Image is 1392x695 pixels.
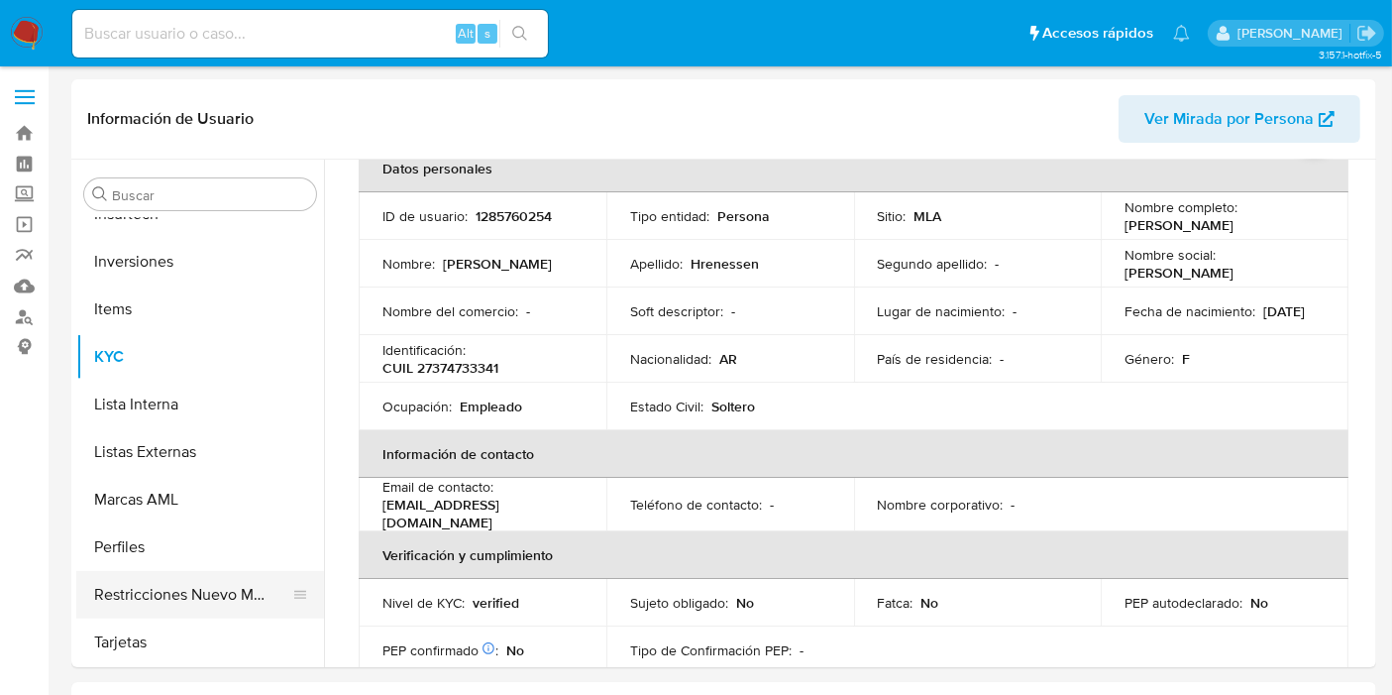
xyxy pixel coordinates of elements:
p: Empleado [460,398,522,415]
p: Nombre del comercio : [382,302,518,320]
p: CUIL 27374733341 [382,359,498,377]
p: ID de usuario : [382,207,468,225]
p: Estado Civil : [630,398,703,415]
p: Género : [1124,350,1174,368]
p: AR [719,350,737,368]
p: Tipo de Confirmación PEP : [630,641,792,659]
p: País de residencia : [878,350,993,368]
button: Marcas AML [76,476,324,523]
p: - [1012,496,1016,514]
button: Ver Mirada por Persona [1119,95,1360,143]
p: [PERSON_NAME] [1124,216,1233,234]
p: PEP confirmado : [382,641,498,659]
span: Accesos rápidos [1042,23,1153,44]
p: Sujeto obligado : [630,594,728,612]
p: Apellido : [630,255,683,273]
p: Nacionalidad : [630,350,711,368]
button: Buscar [92,186,108,202]
th: Datos personales [359,145,1348,192]
p: Fecha de nacimiento : [1124,302,1255,320]
p: [PERSON_NAME] [443,255,552,273]
p: Sitio : [878,207,907,225]
button: Inversiones [76,238,324,286]
p: - [800,641,803,659]
p: Lugar de nacimiento : [878,302,1006,320]
p: Soltero [711,398,755,415]
p: belen.palamara@mercadolibre.com [1237,24,1349,43]
p: - [1001,350,1005,368]
p: Ocupación : [382,398,452,415]
p: - [526,302,530,320]
span: Alt [458,24,474,43]
button: search-icon [499,20,540,48]
button: KYC [76,333,324,381]
button: Perfiles [76,523,324,571]
p: Teléfono de contacto : [630,496,762,514]
p: Persona [717,207,770,225]
span: Ver Mirada por Persona [1144,95,1314,143]
p: Nombre completo : [1124,198,1237,216]
p: No [1250,594,1268,612]
p: Fatca : [878,594,913,612]
p: - [1014,302,1017,320]
button: Lista Interna [76,381,324,428]
p: verified [473,594,519,612]
p: Email de contacto : [382,478,493,496]
p: MLA [914,207,942,225]
p: Nombre : [382,255,435,273]
input: Buscar [112,186,308,204]
p: 1285760254 [476,207,552,225]
p: PEP autodeclarado : [1124,594,1242,612]
p: [DATE] [1263,302,1305,320]
p: Segundo apellido : [878,255,988,273]
p: - [731,302,735,320]
p: - [770,496,774,514]
a: Notificaciones [1173,25,1190,42]
p: Tipo entidad : [630,207,709,225]
button: Items [76,286,324,333]
p: No [506,641,524,659]
span: s [484,24,490,43]
p: F [1182,350,1190,368]
p: No [736,594,754,612]
p: Hrenessen [691,255,759,273]
th: Verificación y cumplimiento [359,531,1348,579]
p: - [996,255,1000,273]
p: Soft descriptor : [630,302,723,320]
input: Buscar usuario o caso... [72,21,548,47]
p: Nombre social : [1124,246,1216,264]
p: No [921,594,939,612]
p: [EMAIL_ADDRESS][DOMAIN_NAME] [382,496,575,531]
p: Nombre corporativo : [878,496,1004,514]
button: Restricciones Nuevo Mundo [76,571,308,619]
th: Información de contacto [359,430,1348,478]
h1: Información de Usuario [87,109,254,129]
button: Listas Externas [76,428,324,476]
p: [PERSON_NAME] [1124,264,1233,282]
a: Salir [1356,23,1377,44]
button: Tarjetas [76,619,324,666]
p: Identificación : [382,341,466,359]
p: Nivel de KYC : [382,594,465,612]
